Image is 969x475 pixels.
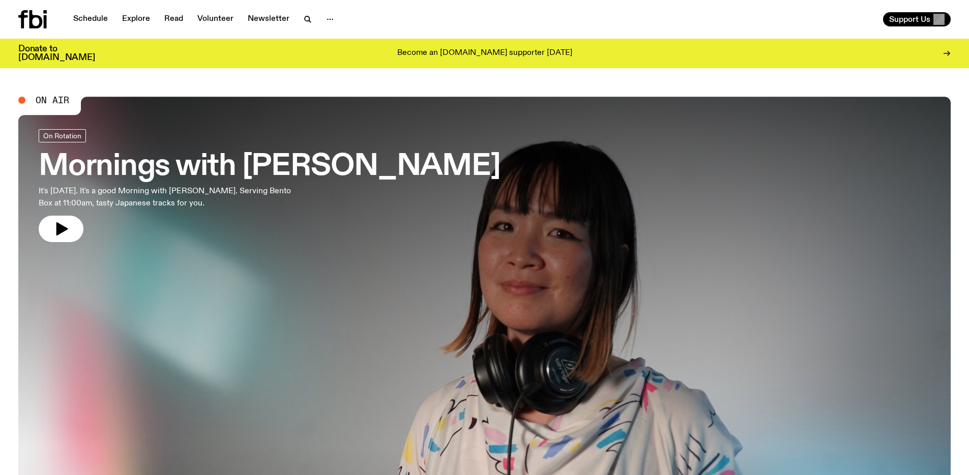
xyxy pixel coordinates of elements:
[18,45,95,62] h3: Donate to [DOMAIN_NAME]
[43,132,81,139] span: On Rotation
[39,129,501,242] a: Mornings with [PERSON_NAME]It's [DATE]. It's a good Morning with [PERSON_NAME]. Serving Bento Box...
[242,12,296,26] a: Newsletter
[883,12,951,26] button: Support Us
[39,153,501,181] h3: Mornings with [PERSON_NAME]
[158,12,189,26] a: Read
[191,12,240,26] a: Volunteer
[67,12,114,26] a: Schedule
[39,185,299,210] p: It's [DATE]. It's a good Morning with [PERSON_NAME]. Serving Bento Box at 11:00am, tasty Japanese...
[39,129,86,142] a: On Rotation
[116,12,156,26] a: Explore
[889,15,930,24] span: Support Us
[36,96,69,105] span: On Air
[397,49,572,58] p: Become an [DOMAIN_NAME] supporter [DATE]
